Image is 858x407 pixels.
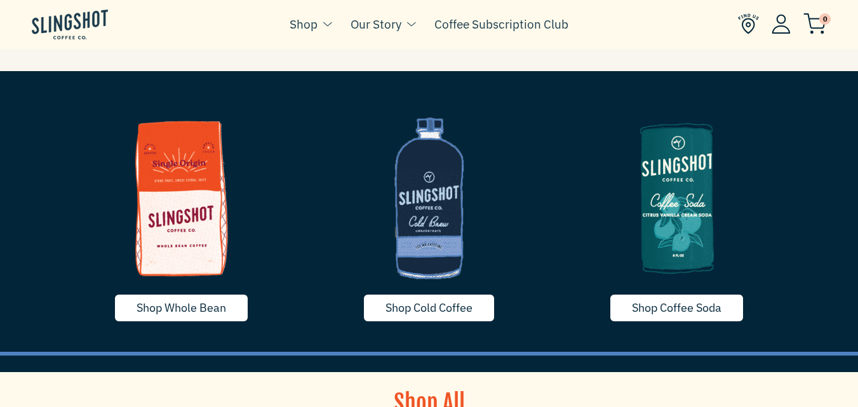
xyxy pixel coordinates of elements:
[803,13,826,34] img: cart
[819,13,831,25] span: 0
[434,15,568,34] a: Coffee Subscription Club
[738,13,759,34] img: Find Us
[67,103,296,293] img: whole-bean-1635790255739_1200x.png
[772,14,791,34] img: Account
[137,300,226,315] span: Shop Whole Bean
[632,300,721,315] span: Shop Coffee Soda
[315,103,544,293] img: coldcoffee-1635629668715_1200x.png
[290,15,318,34] a: Shop
[563,103,791,293] img: image-5-1635790255718_1200x.png
[351,15,401,34] a: Our Story
[803,17,826,32] a: 0
[385,300,473,315] span: Shop Cold Coffee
